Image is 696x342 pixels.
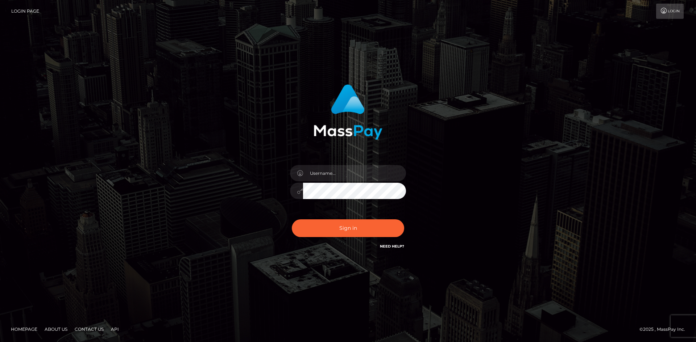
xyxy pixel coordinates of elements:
div: © 2025 , MassPay Inc. [639,325,691,333]
a: Login Page [11,4,39,19]
a: API [108,324,122,335]
button: Sign in [292,219,404,237]
a: About Us [42,324,70,335]
a: Contact Us [72,324,107,335]
a: Homepage [8,324,40,335]
a: Login [656,4,684,19]
a: Need Help? [380,244,404,249]
input: Username... [303,165,406,181]
img: MassPay Login [314,84,382,140]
